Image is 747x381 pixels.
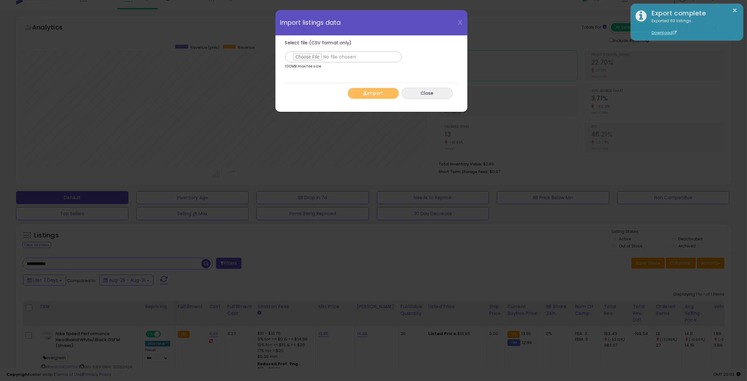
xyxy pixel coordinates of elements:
button: × [733,6,738,14]
span: Select file (CSV format only) [285,40,352,46]
span: X [458,18,463,27]
a: Download [652,30,677,35]
button: Import [348,88,399,99]
span: Import listings data [280,20,341,26]
div: Export complete [647,9,738,18]
p: 100MB max file size [285,65,321,68]
button: Close [402,88,453,99]
div: Exported 63 listings. [647,18,738,36]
